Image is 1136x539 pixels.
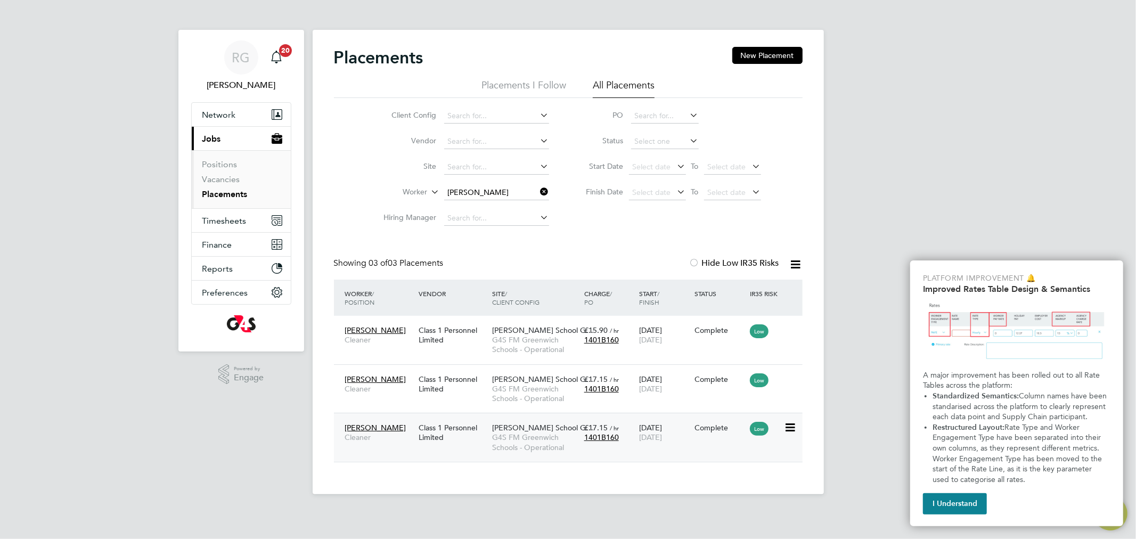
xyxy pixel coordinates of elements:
span: £17.15 [584,374,608,384]
span: 1401B160 [584,335,619,345]
p: A major improvement has been rolled out to all Rate Tables across the platform: [923,370,1110,391]
span: / hr [610,375,619,383]
div: Worker [342,284,416,312]
span: 03 Placements [369,258,444,268]
span: Rachel Graham [191,79,291,92]
button: I Understand [923,493,987,514]
span: £17.15 [584,423,608,432]
span: G4S FM Greenwich Schools - Operational [492,384,579,403]
div: Class 1 Personnel Limited [416,369,489,399]
label: Site [375,161,437,171]
span: 20 [279,44,292,57]
span: [DATE] [639,384,662,394]
span: Cleaner [345,335,413,345]
span: G4S FM Greenwich Schools - Operational [492,432,579,452]
span: Preferences [202,288,248,298]
div: Start [636,284,692,312]
span: Rate Type and Worker Engagement Type have been separated into their own columns, as they represen... [933,423,1104,484]
span: To [688,159,702,173]
a: Positions [202,159,238,169]
span: / Position [345,289,375,306]
p: Platform Improvement 🔔 [923,273,1110,284]
span: / Client Config [492,289,540,306]
div: Complete [694,374,745,384]
input: Select one [631,134,699,149]
label: Hiring Manager [375,213,437,222]
span: [DATE] [639,335,662,345]
img: Updated Rates Table Design & Semantics [923,298,1110,366]
span: 03 of [369,258,388,268]
span: Network [202,110,236,120]
span: / PO [584,289,612,306]
span: Timesheets [202,216,247,226]
span: Select date [708,187,746,197]
label: Worker [366,187,428,198]
label: Hide Low IR35 Risks [689,258,779,268]
img: g4s-logo-retina.png [227,315,256,332]
div: Showing [334,258,446,269]
span: Jobs [202,134,221,144]
div: [DATE] [636,320,692,350]
input: Search for... [444,211,549,226]
input: Search for... [444,134,549,149]
input: Search for... [444,109,549,124]
label: Start Date [576,161,624,171]
li: All Placements [593,79,655,98]
div: Improved Rate Table Semantics [910,260,1123,526]
span: G4S FM Greenwich Schools - Operational [492,335,579,354]
nav: Main navigation [178,30,304,352]
a: Go to account details [191,40,291,92]
span: 1401B160 [584,432,619,442]
a: Placements [202,189,248,199]
div: Complete [694,423,745,432]
span: [PERSON_NAME] [345,423,406,432]
span: 1401B160 [584,384,619,394]
span: Low [750,373,769,387]
span: Finance [202,240,232,250]
label: PO [576,110,624,120]
label: Status [576,136,624,145]
span: Cleaner [345,432,413,442]
div: Charge [582,284,637,312]
strong: Restructured Layout: [933,423,1004,432]
span: [PERSON_NAME] School G… [492,374,593,384]
div: Vendor [416,284,489,303]
label: Vendor [375,136,437,145]
span: £15.90 [584,325,608,335]
span: Select date [633,162,671,171]
span: / hr [610,424,619,432]
span: / hr [610,326,619,334]
div: [DATE] [636,418,692,447]
div: IR35 Risk [747,284,784,303]
span: Column names have been standarised across the platform to clearly represent each data point and S... [933,391,1109,421]
span: [PERSON_NAME] School G… [492,423,593,432]
input: Search for... [444,185,549,200]
span: Select date [708,162,746,171]
span: Select date [633,187,671,197]
span: RG [232,51,250,64]
li: Placements I Follow [481,79,566,98]
div: [DATE] [636,369,692,399]
label: Client Config [375,110,437,120]
div: Complete [694,325,745,335]
span: To [688,185,702,199]
span: Cleaner [345,384,413,394]
a: Go to home page [191,315,291,332]
span: [DATE] [639,432,662,442]
h2: Improved Rates Table Design & Semantics [923,284,1110,294]
span: [PERSON_NAME] [345,325,406,335]
input: Search for... [444,160,549,175]
span: Reports [202,264,233,274]
span: Low [750,422,769,436]
span: [PERSON_NAME] [345,374,406,384]
a: Vacancies [202,174,240,184]
strong: Standardized Semantics: [933,391,1019,401]
span: [PERSON_NAME] School G… [492,325,593,335]
input: Search for... [631,109,699,124]
h2: Placements [334,47,423,68]
div: Site [489,284,582,312]
span: / Finish [639,289,659,306]
span: Engage [234,373,264,382]
div: Class 1 Personnel Limited [416,418,489,447]
div: Class 1 Personnel Limited [416,320,489,350]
